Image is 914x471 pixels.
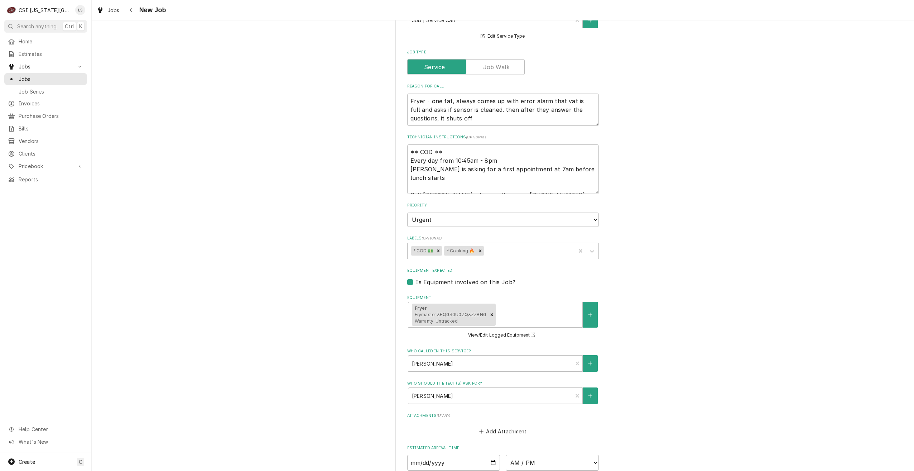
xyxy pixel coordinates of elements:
div: CSI Kansas City's Avatar [6,5,16,15]
span: Estimates [19,50,83,58]
div: C [6,5,16,15]
a: Job Series [4,86,87,97]
a: Go to What's New [4,436,87,448]
span: Purchase Orders [19,112,83,120]
div: Priority [407,203,599,227]
span: ( optional ) [466,135,486,139]
span: ( if any ) [437,414,450,418]
span: Pricebook [19,162,73,170]
label: Estimated Arrival Time [407,445,599,451]
span: K [79,23,82,30]
span: Home [19,38,83,45]
div: Service Type [407,5,599,41]
button: Add Attachment [478,427,528,437]
span: Frymaster 3FQG30U0ZQ3ZZBNG Warranty: Untracked [415,312,486,324]
a: Estimates [4,48,87,60]
div: Who should the tech(s) ask for? [407,381,599,404]
label: Job Type [407,49,599,55]
button: Search anythingCtrlK [4,20,87,33]
span: Reports [19,176,83,183]
svg: Create New Contact [588,393,592,398]
div: Lindy Springer's Avatar [75,5,85,15]
span: Search anything [17,23,57,30]
div: LS [75,5,85,15]
span: Create [19,459,35,465]
a: Jobs [4,73,87,85]
span: Invoices [19,100,83,107]
a: Go to Help Center [4,423,87,435]
label: Equipment Expected [407,268,599,273]
strong: Fryer [415,305,427,311]
div: CSI [US_STATE][GEOGRAPHIC_DATA] [19,6,71,14]
label: Is Equipment involved on this Job? [416,278,515,286]
span: New Job [137,5,166,15]
a: Purchase Orders [4,110,87,122]
select: Time Select [506,455,599,471]
div: ¹ COD 💵 [411,246,434,256]
label: Equipment [407,295,599,301]
span: Vendors [19,137,83,145]
div: Who called in this service? [407,348,599,372]
div: Equipment [407,295,599,339]
div: Labels [407,235,599,259]
span: Ctrl [65,23,74,30]
button: Create New Contact [583,355,598,372]
textarea: ** COD ** Every day from 10:45am - 8pm [PERSON_NAME] is asking for a first appointment at 7am bef... [407,144,599,194]
button: View/Edit Logged Equipment [467,331,539,340]
a: Go to Pricebook [4,160,87,172]
label: Labels [407,235,599,241]
button: Navigate back [126,4,137,16]
span: C [79,458,82,466]
input: Date [407,455,500,471]
div: Attachments [407,413,599,437]
label: Reason For Call [407,84,599,89]
label: Attachments [407,413,599,419]
div: Reason For Call [407,84,599,125]
label: Technician Instructions [407,134,599,140]
span: Jobs [107,6,120,14]
textarea: Fryer - one fat, always comes up with error alarm that vat is full and asks if sensor is cleaned.... [407,94,599,126]
a: Clients [4,148,87,160]
span: Jobs [19,63,73,70]
div: Technician Instructions [407,134,599,194]
a: Go to Jobs [4,61,87,72]
div: Estimated Arrival Time [407,445,599,471]
svg: Create New Equipment [588,312,592,317]
div: Remove ¹ COD 💵 [434,246,442,256]
label: Priority [407,203,599,208]
label: Who called in this service? [407,348,599,354]
div: Remove [object Object] [488,304,496,326]
div: Equipment Expected [407,268,599,286]
label: Who should the tech(s) ask for? [407,381,599,386]
span: Bills [19,125,83,132]
span: Job Series [19,88,83,95]
button: Create New Equipment [583,302,598,327]
a: Reports [4,173,87,185]
a: Home [4,35,87,47]
span: What's New [19,438,83,446]
a: Invoices [4,97,87,109]
button: Edit Service Type [480,32,526,41]
a: Bills [4,123,87,134]
div: Remove ² Cooking 🔥 [476,246,484,256]
div: ² Cooking 🔥 [444,246,476,256]
span: Jobs [19,75,83,83]
span: Help Center [19,425,83,433]
svg: Create New Contact [588,361,592,366]
a: Vendors [4,135,87,147]
a: Jobs [94,4,122,16]
span: Clients [19,150,83,157]
span: ( optional ) [422,236,442,240]
div: Job Type [407,49,599,75]
button: Create New Contact [583,387,598,404]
